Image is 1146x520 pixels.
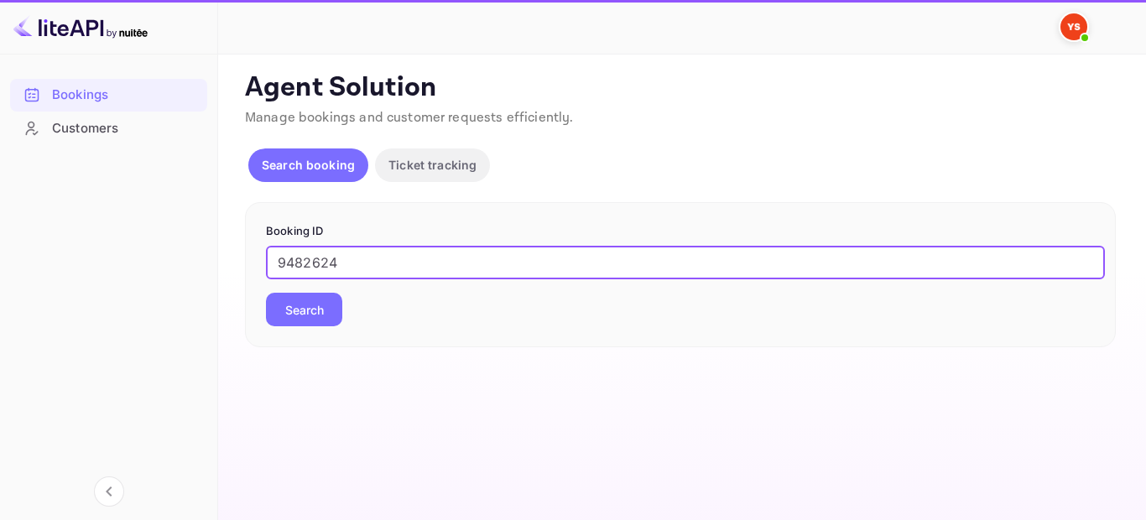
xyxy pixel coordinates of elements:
a: Bookings [10,79,207,110]
img: Yandex Support [1060,13,1087,40]
div: Customers [10,112,207,145]
p: Agent Solution [245,71,1116,105]
div: Bookings [10,79,207,112]
button: Search [266,293,342,326]
a: Customers [10,112,207,143]
p: Ticket tracking [388,156,477,174]
button: Collapse navigation [94,476,124,507]
input: Enter Booking ID (e.g., 63782194) [266,246,1105,279]
p: Search booking [262,156,355,174]
div: Customers [52,119,199,138]
div: Bookings [52,86,199,105]
span: Manage bookings and customer requests efficiently. [245,109,574,127]
img: LiteAPI logo [13,13,148,40]
p: Booking ID [266,223,1095,240]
